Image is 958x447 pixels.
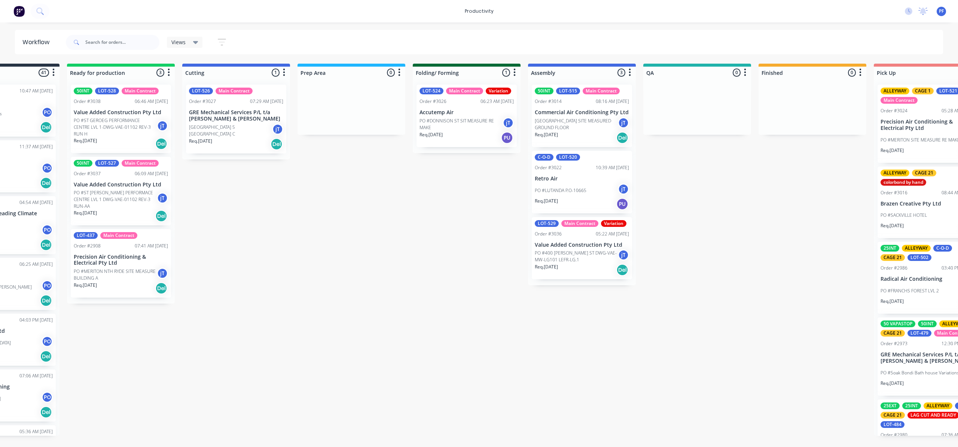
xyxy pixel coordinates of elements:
div: Order #2986 [881,265,907,271]
div: LOT-515 [556,88,580,94]
p: PO #400 [PERSON_NAME] ST DWG-VAE-MW-LG101 LEFR-LG.1 [535,250,618,263]
p: PO #MERITON NTH RYDE SITE MEASURE BUILDING A [74,268,157,282]
div: Del [40,177,52,189]
div: Del [155,282,167,294]
div: jT [157,192,168,204]
div: PO [42,224,53,235]
div: 07:41 AM [DATE] [135,243,168,249]
div: PO [42,336,53,347]
div: ALLEYWAY [881,88,909,94]
div: Order #2980 [881,432,907,438]
div: Del [155,210,167,222]
div: 25INT [902,402,921,409]
div: ALLEYWAY [902,245,931,252]
p: Req. [DATE] [419,131,443,138]
div: Del [271,138,283,150]
div: 06:25 AM [DATE] [19,261,53,268]
div: Main Contract [561,220,598,227]
div: LOT-526Main ContractOrder #302707:29 AM [DATE]GRE Mechanical Services P/L t/a [PERSON_NAME] & [PE... [186,85,286,153]
p: PO #ST GEROEG PERFORMANCE CENTRE LVL 1-DWG-VAE-01102 REV-3 RUN H [74,117,157,137]
div: Main Contract [881,97,918,104]
p: Req. [DATE] [189,138,212,145]
p: GRE Mechanical Services P/L t/a [PERSON_NAME] & [PERSON_NAME] [189,109,283,122]
div: 05:22 AM [DATE] [596,231,629,237]
span: PF [939,8,944,15]
div: Variation [601,220,626,227]
p: Retro Air [535,176,629,182]
div: Order #3022 [535,164,562,171]
div: 50 VAPASTOP [881,320,915,327]
div: Order #3036 [535,231,562,237]
div: C-O-DLOT-520Order #302210:39 AM [DATE]Retro AirPO #LUTANDA P.O-10665jTReq.[DATE]PU [532,151,632,213]
div: LOT-437 [74,232,98,239]
div: 50INT [74,88,92,94]
p: Precision Air Conditioning & Electrical Pty Ltd [74,254,168,267]
div: jT [618,117,629,128]
div: LOT-502 [907,254,931,261]
p: Value Added Construction Pty Ltd [74,109,168,116]
img: Factory [13,6,25,17]
div: Del [40,406,52,418]
div: 06:09 AM [DATE] [135,170,168,177]
p: Req. [DATE] [881,380,904,387]
div: Main Contract [122,160,159,167]
div: CAGE 21 [881,330,905,337]
div: 50INT [74,160,92,167]
div: jT [157,120,168,131]
div: 06:23 AM [DATE] [480,98,514,105]
div: Order #2973 [881,340,907,347]
div: Order #3024 [881,107,907,114]
div: Main Contract [583,88,620,94]
p: Req. [DATE] [74,282,97,289]
div: Main Contract [122,88,159,94]
div: 08:16 AM [DATE] [596,98,629,105]
div: Order #3016 [881,189,907,196]
p: Req. [DATE] [881,147,904,154]
div: 10:47 AM [DATE] [19,88,53,94]
div: Del [616,132,628,144]
div: LOT-437Main ContractOrder #290807:41 AM [DATE]Precision Air Conditioning & Electrical Pty LtdPO #... [71,229,171,298]
div: ALLEYWAY [924,402,952,409]
div: Del [40,350,52,362]
div: LOT-527 [95,160,119,167]
div: 50INTLOT-527Main ContractOrder #303706:09 AM [DATE]Value Added Construction Pty LtdPO #ST [PERSON... [71,157,171,225]
input: Search for orders... [85,35,159,50]
div: Order #2908 [74,243,101,249]
div: 25INT [881,245,899,252]
p: PO #LUTANDA P.O-10665 [535,187,586,194]
p: PO #FRANCHS FOREST LVL 2 [881,288,939,294]
div: Del [155,138,167,150]
div: jT [157,268,168,279]
div: 10:39 AM [DATE] [596,164,629,171]
div: 50INTLOT-528Main ContractOrder #303806:46 AM [DATE]Value Added Construction Pty LtdPO #ST GEROEG ... [71,85,171,153]
p: [GEOGRAPHIC_DATA] 5 [GEOGRAPHIC_DATA] C [189,124,272,137]
p: Value Added Construction Pty Ltd [535,242,629,248]
p: PO #ST [PERSON_NAME] PERFORMACE CENTRE LVL 1 DWG-VAE-01102 REV-3 RUN-AA [74,189,157,210]
p: Value Added Construction Pty Ltd [74,182,168,188]
div: Order #3026 [419,98,446,105]
p: Req. [DATE] [535,131,558,138]
p: PO #DONNISON ST SIT MEASURE RE MAKE [419,118,503,131]
div: LOT-524Main ContractVariationOrder #302606:23 AM [DATE]Accutemp AirPO #DONNISON ST SIT MEASURE RE... [417,85,517,147]
p: Commercial Air Conditioning Pty Ltd [535,109,629,116]
div: Order #3027 [189,98,216,105]
div: 07:29 AM [DATE] [250,98,283,105]
div: jT [272,124,283,135]
div: CAGE 1 [912,88,934,94]
div: Order #3014 [535,98,562,105]
div: 50INT [918,320,937,327]
div: Del [40,121,52,133]
div: jT [618,183,629,195]
div: Main Contract [216,88,253,94]
p: Req. [DATE] [74,210,97,216]
div: LOT-479 [907,330,931,337]
div: colorbond by hand [881,179,926,186]
div: PU [501,132,513,144]
div: 11:37 AM [DATE] [19,143,53,150]
div: Main Contract [446,88,483,94]
p: Req. [DATE] [881,222,904,229]
p: [GEOGRAPHIC_DATA] SITE MEASURED GROUND FLOOR [535,118,618,131]
p: Req. [DATE] [881,298,904,305]
p: Req. [DATE] [74,137,97,144]
div: CAGE 21 [912,170,936,176]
